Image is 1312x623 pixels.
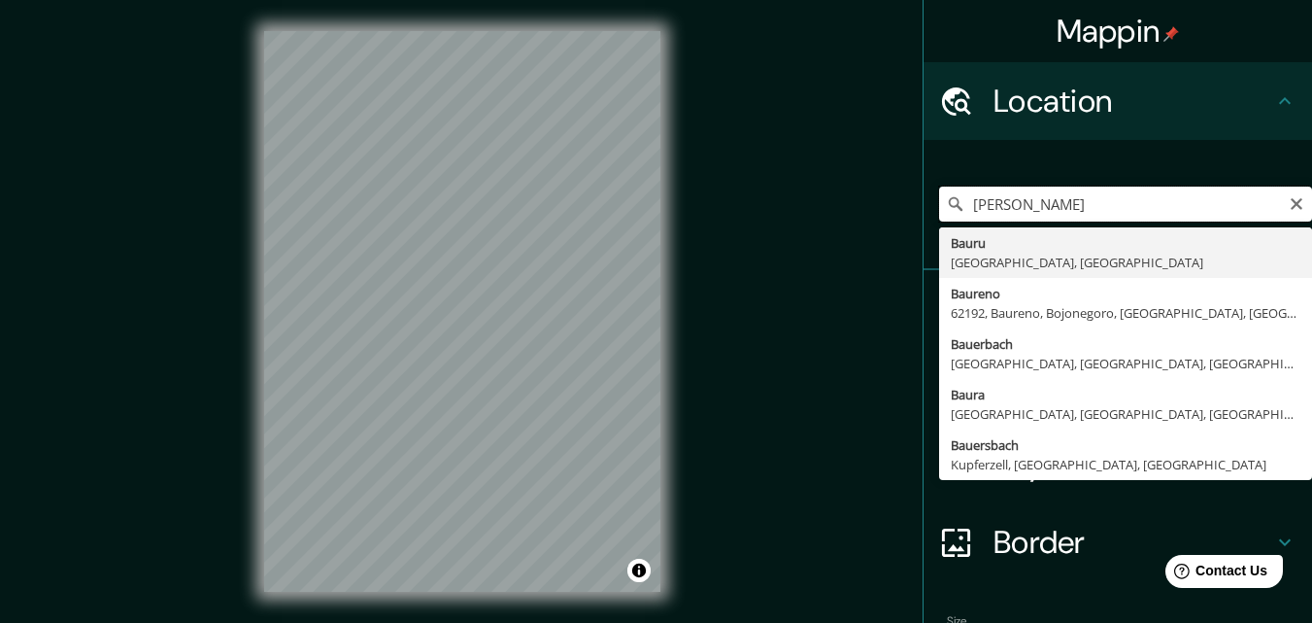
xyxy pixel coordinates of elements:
[951,303,1300,323] div: 62192, Baureno, Bojonegoro, [GEOGRAPHIC_DATA], [GEOGRAPHIC_DATA]
[924,348,1312,426] div: Style
[1289,193,1304,212] button: Clear
[1163,26,1179,42] img: pin-icon.png
[951,435,1300,455] div: Bauersbach
[1057,12,1180,51] h4: Mappin
[924,426,1312,503] div: Layout
[951,253,1300,272] div: [GEOGRAPHIC_DATA], [GEOGRAPHIC_DATA]
[951,404,1300,424] div: [GEOGRAPHIC_DATA], [GEOGRAPHIC_DATA], [GEOGRAPHIC_DATA]
[993,523,1273,562] h4: Border
[924,62,1312,140] div: Location
[924,503,1312,581] div: Border
[951,233,1300,253] div: Bauru
[993,82,1273,121] h4: Location
[627,559,651,582] button: Toggle attribution
[939,187,1312,222] input: Pick your city or area
[951,385,1300,404] div: Baura
[951,455,1300,474] div: Kupferzell, [GEOGRAPHIC_DATA], [GEOGRAPHIC_DATA]
[951,354,1300,373] div: [GEOGRAPHIC_DATA], [GEOGRAPHIC_DATA], [GEOGRAPHIC_DATA]
[924,270,1312,348] div: Pins
[951,334,1300,354] div: Bauerbach
[993,445,1273,484] h4: Layout
[951,284,1300,303] div: Baureno
[264,31,660,592] canvas: Map
[1139,547,1291,602] iframe: Help widget launcher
